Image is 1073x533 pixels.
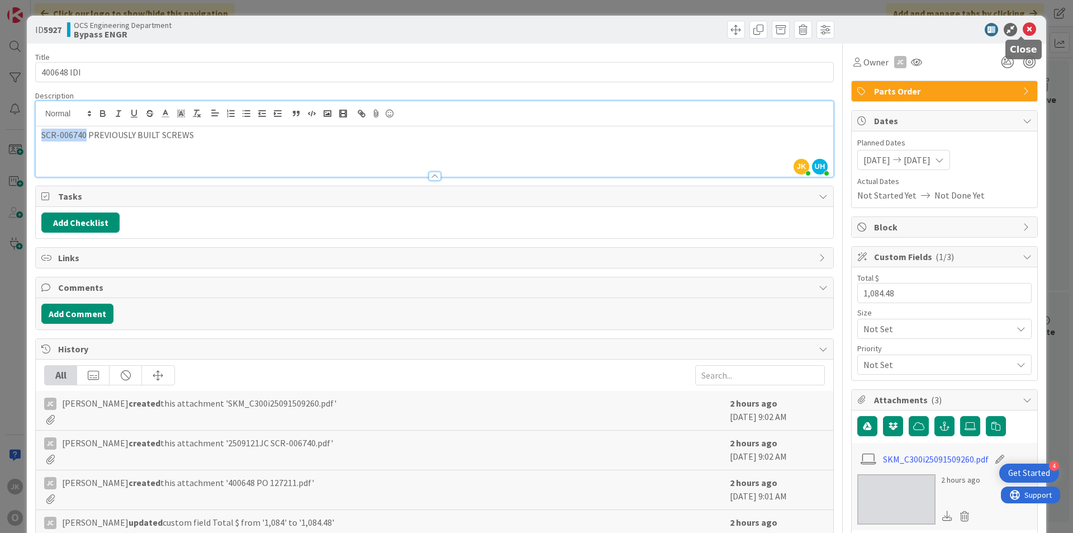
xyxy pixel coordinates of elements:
div: Open Get Started checklist, remaining modules: 4 [999,464,1059,483]
span: JK [794,159,809,174]
label: Title [35,52,50,62]
div: All [45,366,77,385]
b: created [129,398,160,409]
span: Not Started Yet [857,188,917,202]
b: 2 hours ago [730,477,777,488]
b: created [129,477,160,488]
span: UH [812,159,828,174]
span: Support [23,2,51,15]
span: Tasks [58,190,813,203]
div: JC [44,437,56,450]
span: Block [874,220,1017,234]
span: Comments [58,281,813,294]
span: Links [58,251,813,265]
b: created [129,437,160,449]
span: [DATE] [863,153,890,167]
span: ID [35,23,61,36]
div: JC [894,56,906,68]
button: Add Checklist [41,213,120,233]
span: Not Set [863,357,1006,372]
span: [PERSON_NAME] this attachment '400648 PO 127211.pdf' [62,476,314,489]
span: Actual Dates [857,176,1032,187]
span: History [58,342,813,356]
span: [PERSON_NAME] custom field Total $ from '1,084' to '1,084.48' [62,516,334,529]
div: 2 hours ago [941,474,980,486]
b: 5927 [44,24,61,35]
b: 2 hours ago [730,398,777,409]
b: 2 hours ago [730,517,777,528]
div: JC [44,398,56,410]
div: Size [857,309,1032,317]
span: Owner [863,55,889,69]
span: Planned Dates [857,137,1032,149]
span: Not Set [863,321,1006,337]
div: JC [44,517,56,529]
input: Search... [695,365,825,385]
div: [DATE] 9:02 AM [730,397,825,424]
div: [DATE] 9:02 AM [730,436,825,464]
span: [PERSON_NAME] this attachment 'SKM_C300i25091509260.pdf' [62,397,336,410]
a: SKM_C300i25091509260.pdf [883,452,989,466]
b: updated [129,517,163,528]
div: Get Started [1008,468,1050,479]
button: Add Comment [41,304,113,324]
div: Download [941,509,953,523]
div: 4 [1049,461,1059,471]
span: Description [35,91,74,101]
span: ( 3 ) [931,394,942,405]
h5: Close [1010,44,1037,55]
span: [DATE] [904,153,930,167]
span: Custom Fields [874,250,1017,263]
div: Priority [857,345,1032,352]
input: type card name here... [35,62,834,82]
p: SCR-006740 PREVIOUSLY BUILT SCREWS [41,129,828,141]
b: Bypass ENGR [74,30,172,39]
b: 2 hours ago [730,437,777,449]
span: Parts Order [874,84,1017,98]
span: Not Done Yet [934,188,985,202]
div: JC [44,477,56,489]
label: Total $ [857,273,879,283]
span: Dates [874,114,1017,128]
span: OCS Engineering Department [74,21,172,30]
div: [DATE] 9:01 AM [730,476,825,504]
span: ( 1/3 ) [936,251,954,262]
span: [PERSON_NAME] this attachment '2509121JC SCR-006740.pdf' [62,436,333,450]
span: Attachments [874,393,1017,407]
